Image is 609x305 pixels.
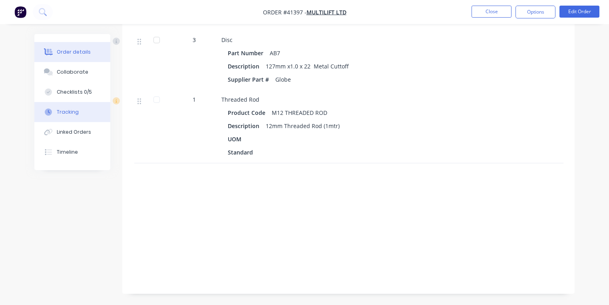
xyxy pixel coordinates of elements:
[228,133,245,145] div: UOM
[263,120,343,132] div: 12mm Threaded Rod (1mtr)
[193,36,196,44] span: 3
[34,122,110,142] button: Linked Orders
[34,62,110,82] button: Collaborate
[272,74,294,85] div: Globe
[306,8,346,16] a: Multilift Ltd
[263,8,306,16] span: Order #41397 -
[228,146,256,158] div: Standard
[228,74,272,85] div: Supplier Part #
[57,68,88,76] div: Collaborate
[559,6,599,18] button: Edit Order
[269,107,330,118] div: M12 THREADED ROD
[228,47,267,59] div: Part Number
[228,60,263,72] div: Description
[34,102,110,122] button: Tracking
[57,88,92,96] div: Checklists 0/5
[228,107,269,118] div: Product Code
[57,148,78,156] div: Timeline
[221,36,233,44] span: Disc
[263,60,352,72] div: 127mm x1.0 x 22 Metal Cuttoff
[34,142,110,162] button: Timeline
[515,6,555,18] button: Options
[267,47,283,59] div: AB7
[228,120,263,132] div: Description
[34,82,110,102] button: Checklists 0/5
[57,108,79,116] div: Tracking
[14,6,26,18] img: Factory
[57,48,91,56] div: Order details
[57,128,91,136] div: Linked Orders
[472,6,511,18] button: Close
[221,96,259,103] span: Threaded Rod
[34,42,110,62] button: Order details
[193,95,196,104] span: 1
